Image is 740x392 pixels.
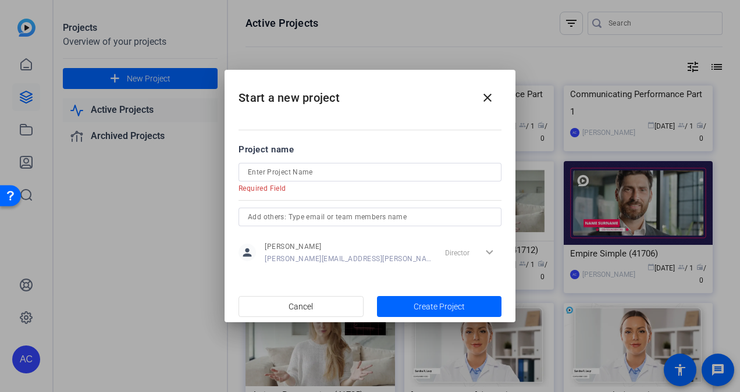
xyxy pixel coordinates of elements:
h2: Start a new project [225,70,515,117]
span: [PERSON_NAME][EMAIL_ADDRESS][PERSON_NAME][DOMAIN_NAME] [265,254,432,263]
div: Project name [239,143,501,156]
input: Add others: Type email or team members name [248,210,492,224]
input: Enter Project Name [248,165,492,179]
button: Cancel [239,296,364,317]
span: Cancel [289,295,313,318]
span: Create Project [414,301,465,313]
mat-error: Required Field [239,181,492,193]
span: [PERSON_NAME] [265,242,432,251]
mat-icon: close [481,91,494,105]
mat-icon: person [239,244,256,261]
button: Create Project [377,296,502,317]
